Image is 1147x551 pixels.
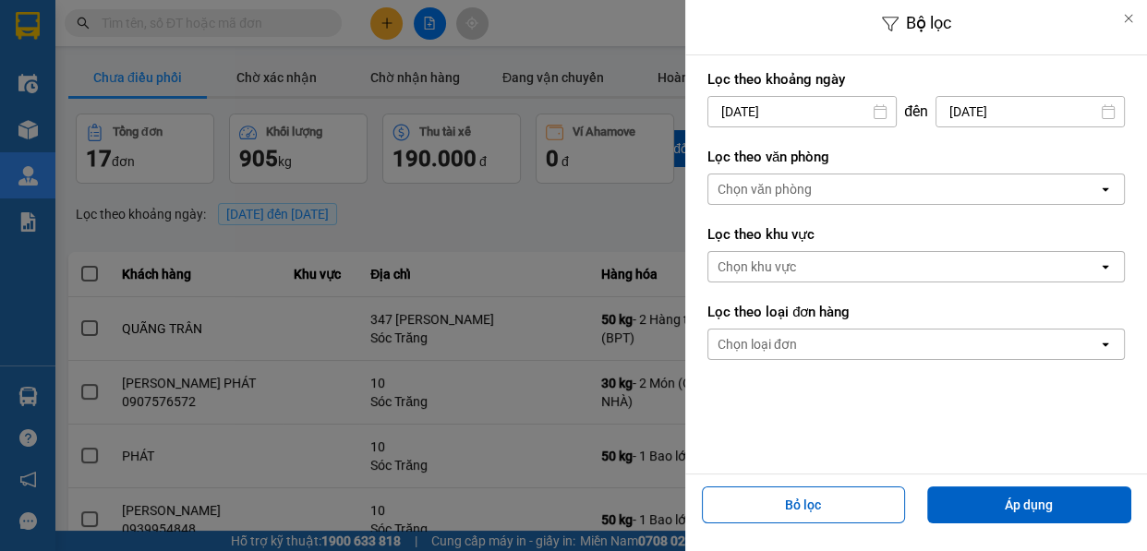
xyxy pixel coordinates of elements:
[707,225,1125,244] label: Lọc theo khu vực
[718,258,796,276] div: Chọn khu vực
[718,180,812,198] div: Chọn văn phòng
[906,13,951,32] span: Bộ lọc
[936,97,1124,126] input: Select a date.
[707,303,1125,321] label: Lọc theo loại đơn hàng
[1098,337,1113,352] svg: open
[718,335,797,353] div: Chọn loại đơn
[707,70,1125,89] label: Lọc theo khoảng ngày
[897,102,936,121] div: đến
[927,486,1131,523] button: Áp dụng
[708,97,896,126] input: Select a date.
[1098,182,1113,197] svg: open
[1098,259,1113,274] svg: open
[707,148,1125,166] label: Lọc theo văn phòng
[702,486,906,523] button: Bỏ lọc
